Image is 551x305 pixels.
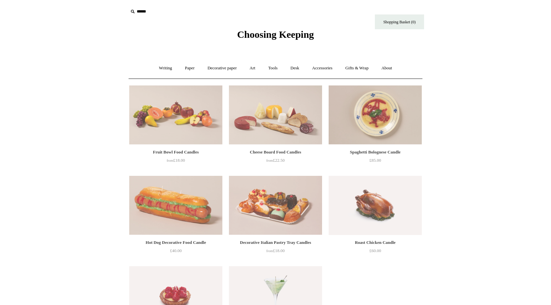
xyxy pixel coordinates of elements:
[129,239,222,266] a: Hot Dog Decorative Food Candle £40.00
[330,148,420,156] div: Spaghetti Bolognese Candle
[237,29,314,40] span: Choosing Keeping
[229,239,322,266] a: Decorative Italian Pastry Tray Candles from£18.00
[131,239,221,246] div: Hot Dog Decorative Food Candle
[231,148,320,156] div: Cheese Board Food Candles
[153,59,178,77] a: Writing
[167,158,185,163] span: £18.00
[231,239,320,246] div: Decorative Italian Pastry Tray Candles
[329,176,422,235] img: Roast Chicken Candle
[229,176,322,235] a: Decorative Italian Pastry Tray Candles Decorative Italian Pastry Tray Candles
[369,248,381,253] span: £60.00
[369,158,381,163] span: £85.00
[329,85,422,145] img: Spaghetti Bolognese Candle
[131,148,221,156] div: Fruit Bowl Food Candles
[266,249,273,253] span: from
[129,85,222,145] a: Fruit Bowl Food Candles Fruit Bowl Food Candles
[266,159,273,162] span: from
[170,248,182,253] span: £40.00
[244,59,261,77] a: Art
[329,176,422,235] a: Roast Chicken Candle Roast Chicken Candle
[285,59,305,77] a: Desk
[229,148,322,175] a: Cheese Board Food Candles from£22.50
[229,85,322,145] a: Cheese Board Food Candles Cheese Board Food Candles
[129,148,222,175] a: Fruit Bowl Food Candles from£18.00
[266,158,285,163] span: £22.50
[330,239,420,246] div: Roast Chicken Candle
[329,148,422,175] a: Spaghetti Bolognese Candle £85.00
[129,85,222,145] img: Fruit Bowl Food Candles
[229,176,322,235] img: Decorative Italian Pastry Tray Candles
[202,59,243,77] a: Decorative paper
[375,14,424,29] a: Shopping Basket (0)
[306,59,338,77] a: Accessories
[262,59,284,77] a: Tools
[129,176,222,235] img: Hot Dog Decorative Food Candle
[266,248,285,253] span: £18.00
[329,239,422,266] a: Roast Chicken Candle £60.00
[339,59,375,77] a: Gifts & Wrap
[229,85,322,145] img: Cheese Board Food Candles
[179,59,201,77] a: Paper
[329,85,422,145] a: Spaghetti Bolognese Candle Spaghetti Bolognese Candle
[376,59,398,77] a: About
[129,176,222,235] a: Hot Dog Decorative Food Candle Hot Dog Decorative Food Candle
[237,34,314,39] a: Choosing Keeping
[167,159,173,162] span: from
